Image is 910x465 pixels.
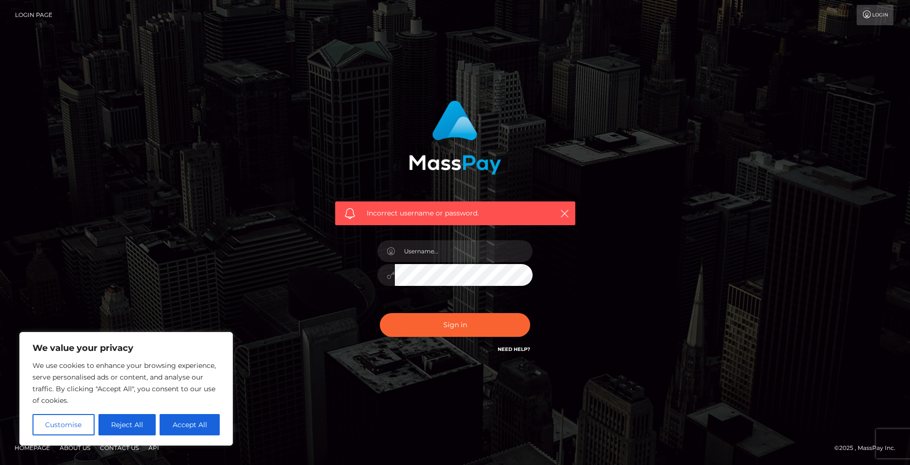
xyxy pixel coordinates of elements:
[395,240,533,262] input: Username...
[857,5,894,25] a: Login
[56,440,94,455] a: About Us
[498,346,530,352] a: Need Help?
[145,440,163,455] a: API
[32,414,95,435] button: Customise
[11,440,54,455] a: Homepage
[834,443,903,453] div: © 2025 , MassPay Inc.
[409,100,501,175] img: MassPay Login
[98,414,156,435] button: Reject All
[380,313,530,337] button: Sign in
[367,208,544,218] span: Incorrect username or password.
[96,440,143,455] a: Contact Us
[32,342,220,354] p: We value your privacy
[19,332,233,446] div: We value your privacy
[160,414,220,435] button: Accept All
[32,360,220,406] p: We use cookies to enhance your browsing experience, serve personalised ads or content, and analys...
[15,5,52,25] a: Login Page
